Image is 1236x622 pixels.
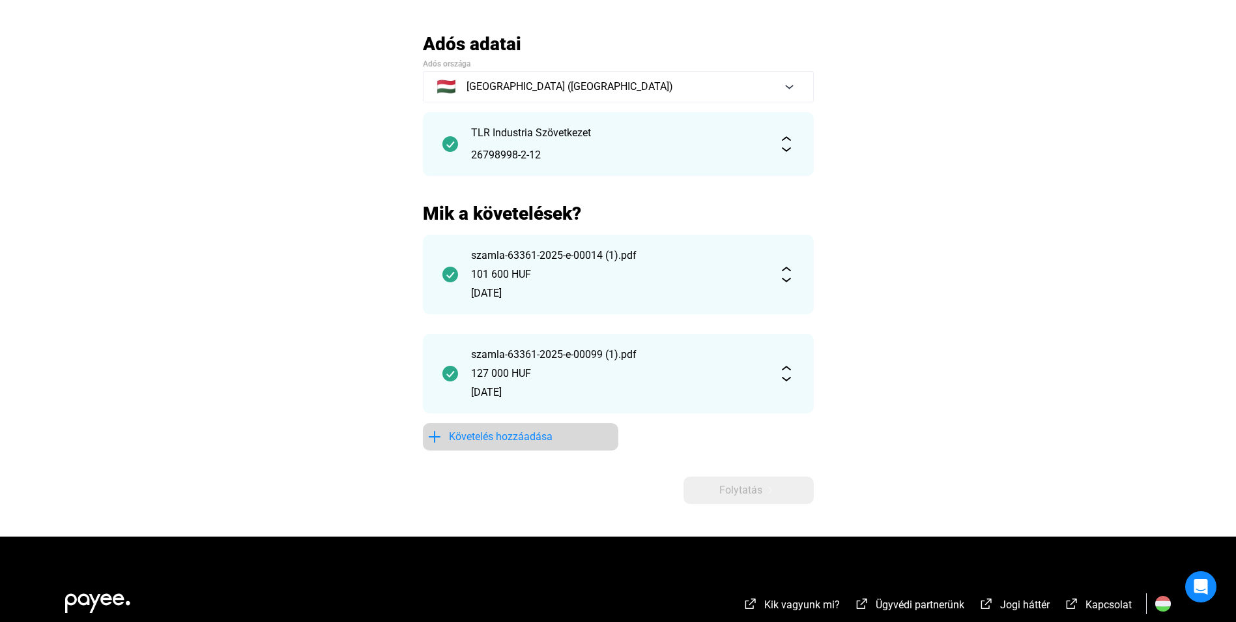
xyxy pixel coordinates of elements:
[743,597,758,610] img: external-link-white
[442,366,458,381] img: checkmark-darker-green-circle
[1064,600,1132,613] a: external-link-whiteKapcsolat
[471,267,766,282] div: 101 600 HUF
[876,599,964,611] span: Ügyvédi partnerünk
[779,366,794,381] img: expand
[779,136,794,152] img: expand
[1155,596,1171,612] img: HU.svg
[423,202,814,225] h2: Mik a követelések?
[1064,597,1080,610] img: external-link-white
[1185,571,1216,602] div: Open Intercom Messenger
[764,599,840,611] span: Kik vagyunk mi?
[423,71,814,102] button: 🇭🇺[GEOGRAPHIC_DATA] ([GEOGRAPHIC_DATA])
[779,267,794,282] img: expand
[467,79,673,95] span: [GEOGRAPHIC_DATA] ([GEOGRAPHIC_DATA])
[1085,599,1132,611] span: Kapcsolat
[471,347,766,363] div: szamla-63361-2025-e-00099 (1).pdf
[423,423,618,451] button: plus-blueKövetelés hozzáadása
[471,286,766,301] div: [DATE]
[423,33,814,55] h2: Adós adatai
[471,125,766,141] div: TLR Industria Szövetkezet
[683,477,814,504] button: Folytatásarrow-right-white
[471,366,766,381] div: 127 000 HUF
[423,59,470,68] span: Adós országa
[1000,599,1050,611] span: Jogi háttér
[979,597,994,610] img: external-link-white
[471,147,766,163] div: 26798998-2-12
[65,586,130,613] img: white-payee-white-dot.svg
[854,600,964,613] a: external-link-whiteÜgyvédi partnerünk
[471,385,766,400] div: [DATE]
[979,600,1050,613] a: external-link-whiteJogi háttér
[471,248,766,263] div: szamla-63361-2025-e-00014 (1).pdf
[427,429,442,445] img: plus-blue
[442,136,458,152] img: checkmark-darker-green-circle
[437,79,456,95] span: 🇭🇺
[442,267,458,282] img: checkmark-darker-green-circle
[743,600,840,613] a: external-link-whiteKik vagyunk mi?
[449,429,553,445] span: Követelés hozzáadása
[854,597,870,610] img: external-link-white
[719,482,762,498] span: Folytatás
[762,487,778,494] img: arrow-right-white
